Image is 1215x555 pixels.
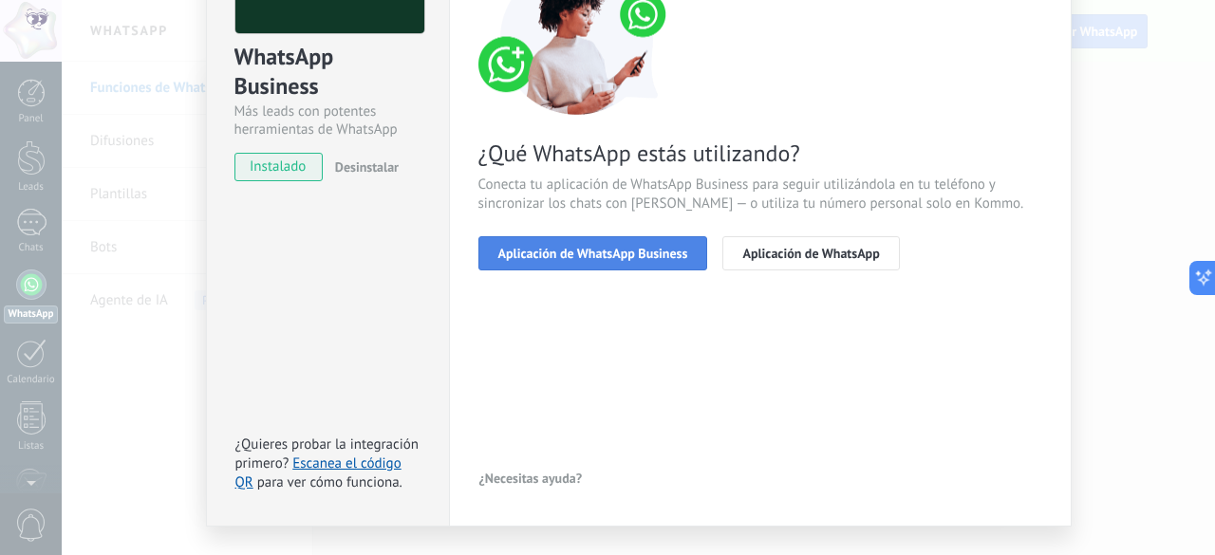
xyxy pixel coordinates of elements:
[498,247,688,260] span: Aplicación de WhatsApp Business
[478,139,1042,168] span: ¿Qué WhatsApp estás utilizando?
[235,435,420,472] span: ¿Quieres probar la integración primero?
[257,473,402,491] span: para ver cómo funciona.
[742,247,879,260] span: Aplicación de WhatsApp
[327,153,399,181] button: Desinstalar
[234,102,421,139] div: Más leads con potentes herramientas de WhatsApp
[235,153,322,181] span: instalado
[234,42,421,102] div: WhatsApp Business
[235,454,402,491] a: Escanea el código QR
[478,464,584,492] button: ¿Necesitas ayuda?
[478,236,708,270] button: Aplicación de WhatsApp Business
[722,236,899,270] button: Aplicación de WhatsApp
[479,472,583,485] span: ¿Necesitas ayuda?
[335,158,399,176] span: Desinstalar
[478,176,1042,213] span: Conecta tu aplicación de WhatsApp Business para seguir utilizándola en tu teléfono y sincronizar ...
